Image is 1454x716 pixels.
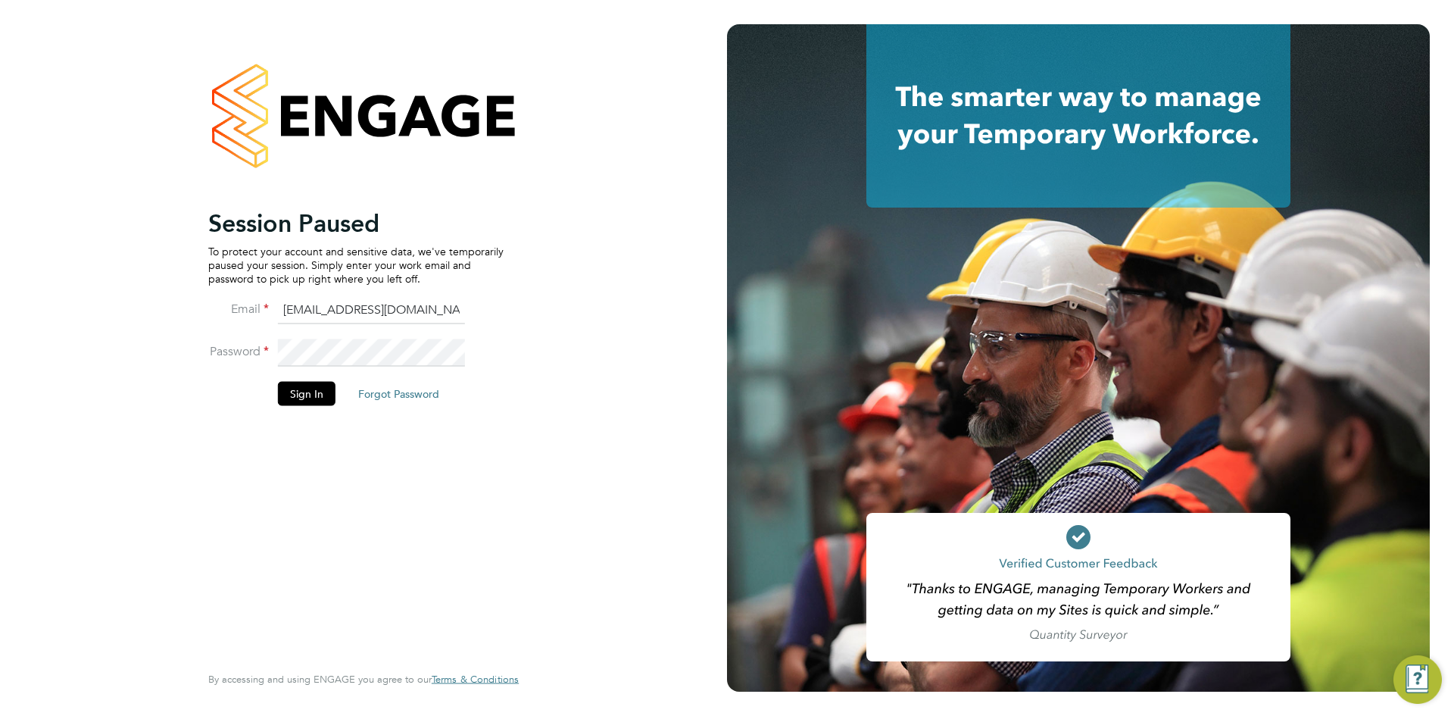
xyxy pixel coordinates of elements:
span: By accessing and using ENGAGE you agree to our [208,673,519,686]
button: Sign In [278,381,335,405]
a: Terms & Conditions [432,674,519,686]
p: To protect your account and sensitive data, we've temporarily paused your session. Simply enter y... [208,244,504,286]
label: Password [208,343,269,359]
span: Terms & Conditions [432,673,519,686]
h2: Session Paused [208,208,504,238]
input: Enter your work email... [278,297,465,324]
button: Engage Resource Center [1393,655,1442,704]
label: Email [208,301,269,317]
button: Forgot Password [346,381,451,405]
